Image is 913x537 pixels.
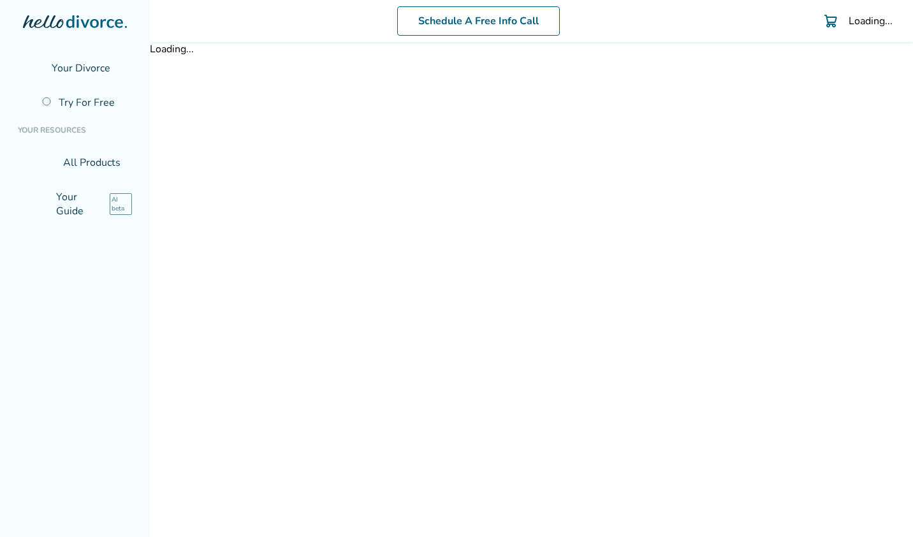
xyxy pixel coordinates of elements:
a: Try For Free [34,88,140,117]
a: flag_2Your Divorce [10,54,140,83]
img: Cart [823,13,838,29]
span: Your Divorce [52,61,110,75]
a: exploreYour GuideAI beta [10,182,140,226]
span: explore [18,199,48,209]
span: AI beta [110,193,133,215]
div: Loading... [150,42,913,56]
a: view_listAll Products [10,148,140,177]
li: Your Resources [10,117,140,143]
a: help [787,13,813,29]
div: Loading... [849,14,893,28]
span: flag_2 [18,63,44,73]
a: Schedule A Free Info Call [397,6,560,36]
span: view_list [18,158,55,168]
